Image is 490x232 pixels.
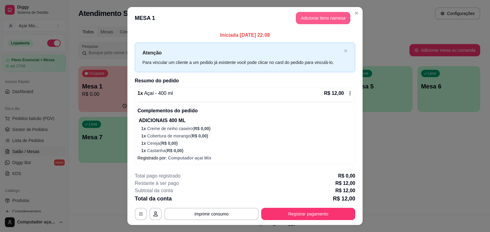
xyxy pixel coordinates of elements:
p: R$ 12,00 [335,187,355,194]
span: R$ 0,00 ) [167,148,183,153]
p: Subtotal da conta [135,187,173,194]
p: Cereja ( [141,140,352,146]
span: 1 x [141,148,147,153]
p: R$ 0,00 [338,172,355,180]
span: 1 x [141,126,147,131]
p: Total da conta [135,194,172,203]
h2: Resumo do pedido [135,77,355,84]
p: R$ 12,00 [333,194,355,203]
div: Para vincular um cliente a um pedido já existente você pode clicar no card do pedido para vinculá... [142,59,341,66]
span: Computador açaí Mix [168,155,212,160]
span: 1 x [141,133,147,138]
span: R$ 0,00 ) [192,133,208,138]
p: R$ 12,00 [324,90,344,97]
p: Restante à ser pago [135,180,179,187]
span: Açaí - 400 ml [143,91,173,96]
span: 1 x [141,141,147,146]
p: Total pago registrado [135,172,180,180]
p: Iniciada [DATE] 22:08 [135,32,355,39]
p: Cobertura de morango ( [141,133,352,139]
header: MESA 1 [127,7,363,29]
p: Registrado por: [138,155,352,161]
button: Close [352,8,361,18]
p: Castanha ( [141,148,352,154]
p: ADICIONAIS 400 ML [139,117,352,124]
p: R$ 12,00 [335,180,355,187]
span: R$ 0,00 ) [161,141,178,146]
p: 1 x [138,90,173,97]
button: Registrar pagamento [261,208,355,220]
button: Adicionar itens namesa [296,12,350,24]
button: Imprimir consumo [164,208,259,220]
p: Atenção [142,49,341,57]
span: R$ 0,00 ) [194,126,211,131]
button: close [344,49,348,53]
p: Complementos do pedido [138,107,352,114]
p: Creme de ninho caseiro ( [141,125,352,132]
